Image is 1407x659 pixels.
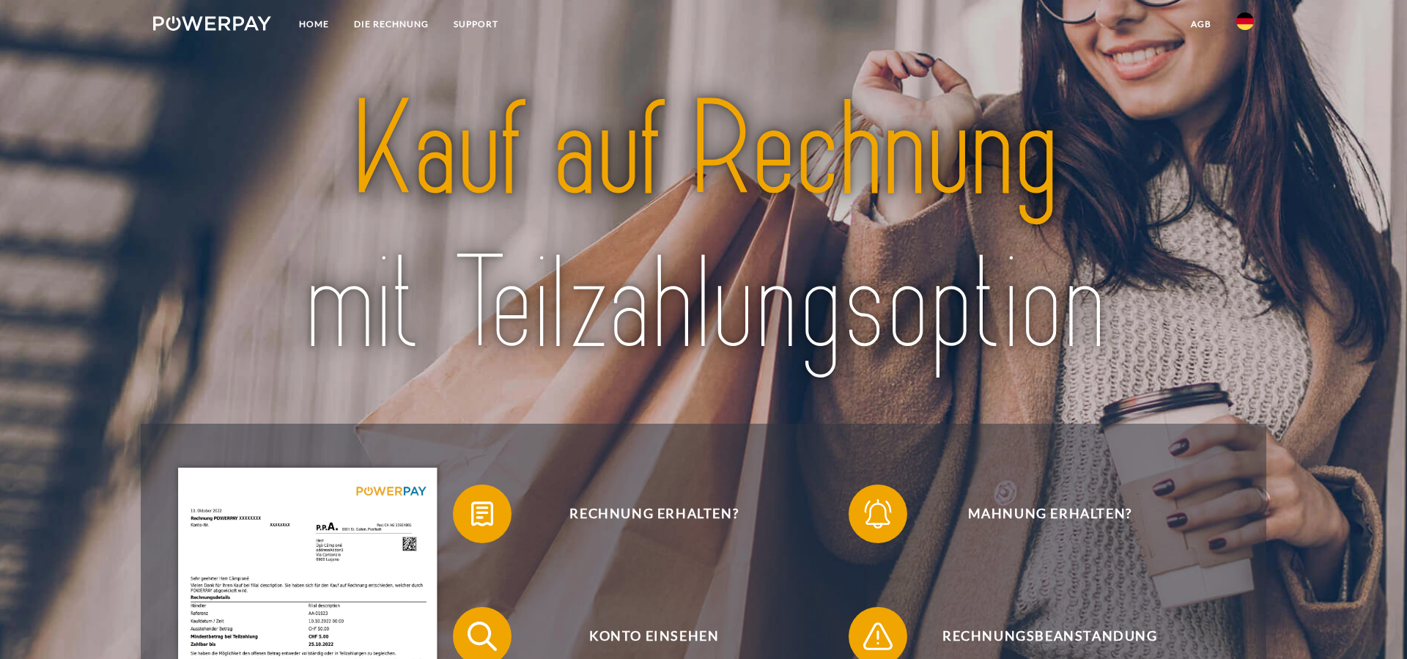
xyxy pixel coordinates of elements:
[153,16,271,31] img: logo-powerpay-white.svg
[464,496,501,532] img: qb_bill.svg
[341,11,441,37] a: DIE RECHNUNG
[1236,12,1254,30] img: de
[860,496,896,532] img: qb_bell.svg
[441,11,511,37] a: SUPPORT
[871,485,1230,543] span: Mahnung erhalten?
[207,66,1200,389] img: title-powerpay_de.svg
[860,618,896,655] img: qb_warning.svg
[464,618,501,655] img: qb_search.svg
[453,485,834,543] button: Rechnung erhalten?
[287,11,341,37] a: Home
[849,485,1230,543] button: Mahnung erhalten?
[1178,11,1224,37] a: agb
[1348,600,1395,647] iframe: Schaltfläche zum Öffnen des Messaging-Fensters
[475,485,834,543] span: Rechnung erhalten?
